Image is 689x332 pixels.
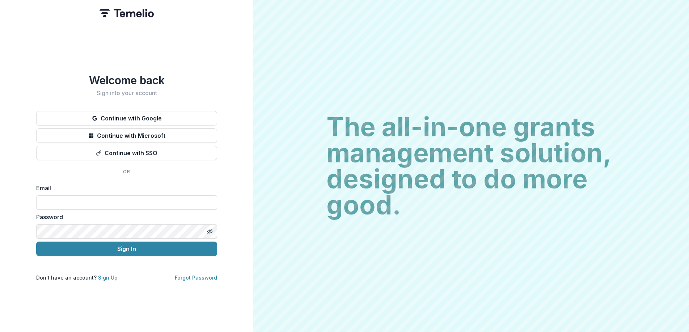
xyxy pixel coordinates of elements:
a: Forgot Password [175,274,217,281]
button: Sign In [36,242,217,256]
h1: Welcome back [36,74,217,87]
label: Password [36,213,213,221]
button: Continue with Google [36,111,217,125]
h2: Sign into your account [36,90,217,97]
img: Temelio [100,9,154,17]
button: Toggle password visibility [204,226,216,237]
button: Continue with Microsoft [36,128,217,143]
p: Don't have an account? [36,274,118,281]
a: Sign Up [98,274,118,281]
button: Continue with SSO [36,146,217,160]
label: Email [36,184,213,192]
